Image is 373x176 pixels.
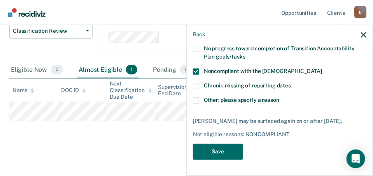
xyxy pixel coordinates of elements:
div: Open Intercom Messenger [347,149,365,168]
img: Recidiviz [8,8,46,17]
span: 0 [180,65,192,75]
div: D [354,6,367,18]
span: Other: please specify a reason [204,97,279,103]
div: Name [12,87,34,94]
div: Almost Eligible [77,62,139,79]
div: [PERSON_NAME] may be surfaced again on or after [DATE]. [193,118,366,124]
span: No progress toward completion of Transition Accountability Plan goals/tasks [204,45,355,60]
button: Save [193,144,243,160]
div: Next Classification Due Date [110,80,152,100]
div: Not eligible reasons: NONCOMPLIANT [193,131,366,138]
span: Noncompliant with the [DEMOGRAPHIC_DATA] [204,68,322,74]
div: Supervision End Date [158,84,201,97]
span: Classification Review [13,28,83,34]
span: 0 [51,65,63,75]
div: DOC ID [61,87,86,94]
div: Eligible Now [9,62,65,79]
div: Pending [151,62,194,79]
span: Chronic missing of reporting dates [204,82,291,89]
span: 1 [126,65,137,75]
button: Profile dropdown button [354,6,367,18]
button: Back [193,31,205,38]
